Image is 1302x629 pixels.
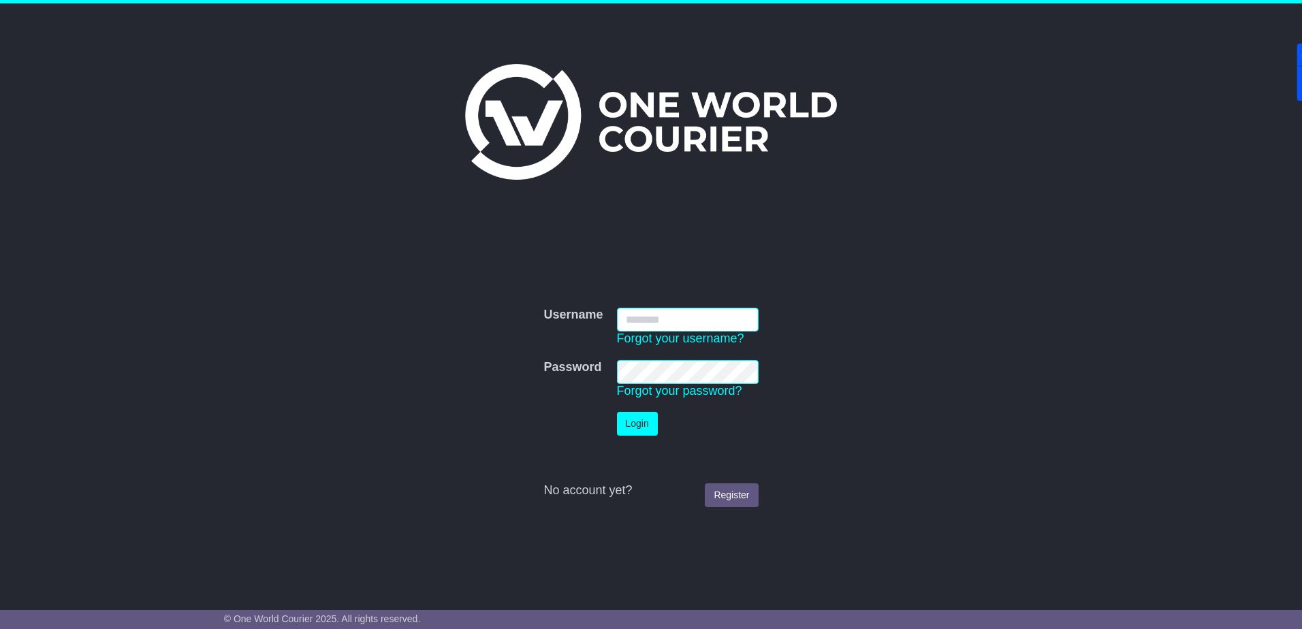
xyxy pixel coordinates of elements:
[617,332,744,345] a: Forgot your username?
[224,613,421,624] span: © One World Courier 2025. All rights reserved.
[543,360,601,375] label: Password
[543,308,603,323] label: Username
[617,412,658,436] button: Login
[705,483,758,507] a: Register
[465,64,837,180] img: One World
[617,384,742,398] a: Forgot your password?
[543,483,758,498] div: No account yet?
